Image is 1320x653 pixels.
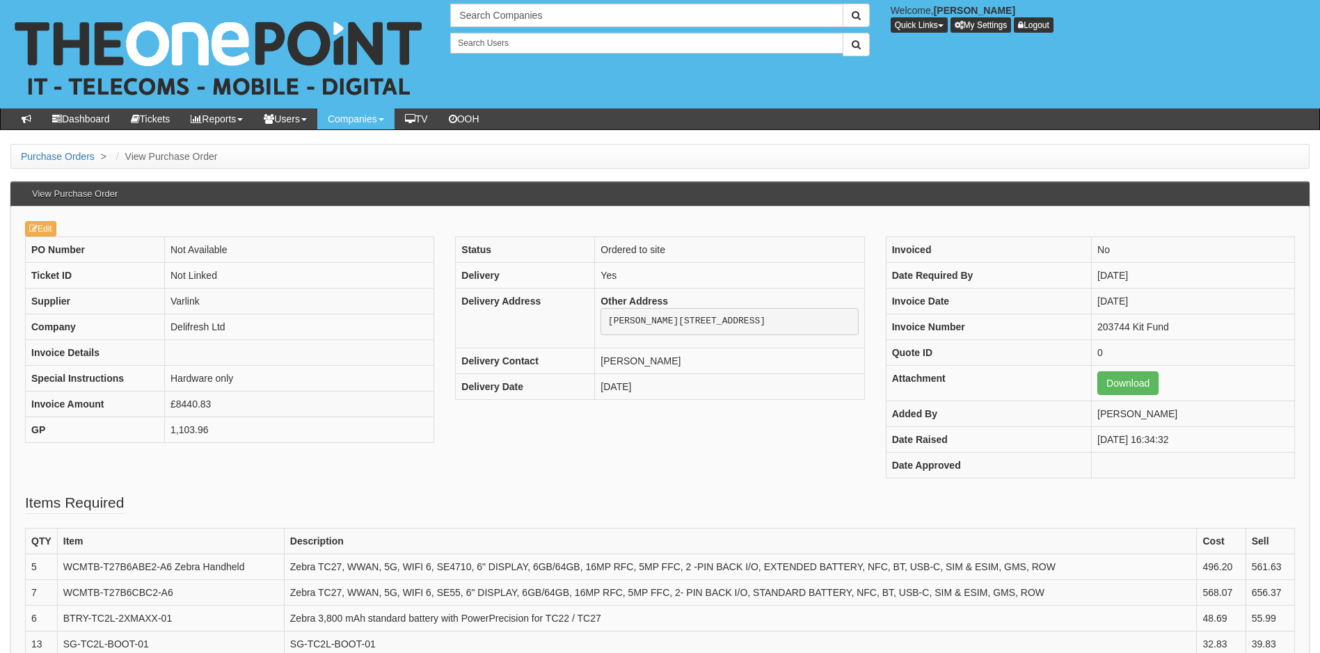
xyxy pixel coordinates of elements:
[1014,17,1053,33] a: Logout
[26,528,58,554] th: QTY
[57,579,284,605] td: WCMTB-T27B6CBC2-A6
[26,236,165,262] th: PO Number
[886,236,1091,262] th: Invoiced
[26,391,165,417] th: Invoice Amount
[21,151,95,162] a: Purchase Orders
[26,262,165,288] th: Ticket ID
[1246,605,1294,631] td: 55.99
[26,314,165,339] th: Company
[450,3,843,27] input: Search Companies
[57,605,284,631] td: BTRY-TC2L-2XMAXX-01
[886,262,1091,288] th: Date Required By
[951,17,1012,33] a: My Settings
[42,108,120,129] a: Dashboard
[165,365,434,391] td: Hardware only
[1097,371,1159,395] a: Download
[456,236,595,262] th: Status
[165,391,434,417] td: £8440.83
[595,374,864,400] td: [DATE]
[601,296,668,307] b: Other Address
[395,108,438,129] a: TV
[284,605,1197,631] td: Zebra 3,800 mAh standard battery with PowerPrecision for TC22 / TC27
[934,5,1015,16] b: [PERSON_NAME]
[1246,528,1294,554] th: Sell
[284,528,1197,554] th: Description
[886,339,1091,365] th: Quote ID
[180,108,253,129] a: Reports
[1092,314,1295,339] td: 203744 Kit Fund
[886,314,1091,339] th: Invoice Number
[97,151,110,162] span: >
[26,554,58,579] td: 5
[886,452,1091,478] th: Date Approved
[880,3,1320,33] div: Welcome,
[595,236,864,262] td: Ordered to site
[886,426,1091,452] th: Date Raised
[1246,554,1294,579] td: 561.63
[886,288,1091,314] th: Invoice Date
[886,365,1091,401] th: Attachment
[1197,605,1246,631] td: 48.69
[57,528,284,554] th: Item
[284,554,1197,579] td: Zebra TC27, WWAN, 5G, WIFI 6, SE4710, 6" DISPLAY, 6GB/64GB, 16MP RFC, 5MP FFC, 2 -PIN BACK I/O, E...
[601,308,858,336] pre: [PERSON_NAME][STREET_ADDRESS]
[456,262,595,288] th: Delivery
[26,605,58,631] td: 6
[1246,579,1294,605] td: 656.37
[1092,288,1295,314] td: [DATE]
[886,401,1091,426] th: Added By
[26,365,165,391] th: Special Instructions
[438,108,490,129] a: OOH
[26,579,58,605] td: 7
[165,262,434,288] td: Not Linked
[456,288,595,348] th: Delivery Address
[165,236,434,262] td: Not Available
[1092,339,1295,365] td: 0
[284,579,1197,605] td: Zebra TC27, WWAN, 5G, WIFI 6, SE55, 6" DISPLAY, 6GB/64GB, 16MP RFC, 5MP FFC, 2- PIN BACK I/O, STA...
[595,348,864,374] td: [PERSON_NAME]
[165,314,434,339] td: Delifresh Ltd
[165,288,434,314] td: Varlink
[1092,401,1295,426] td: [PERSON_NAME]
[26,417,165,442] th: GP
[1092,426,1295,452] td: [DATE] 16:34:32
[26,339,165,365] th: Invoice Details
[26,288,165,314] th: Supplier
[1197,554,1246,579] td: 496.20
[25,221,56,236] a: Edit
[120,108,181,129] a: Tickets
[1197,579,1246,605] td: 568.07
[57,554,284,579] td: WCMTB-T27B6ABE2-A6 Zebra Handheld
[456,348,595,374] th: Delivery Contact
[253,108,317,129] a: Users
[456,374,595,400] th: Delivery Date
[891,17,948,33] button: Quick Links
[113,150,218,163] li: View Purchase Order
[25,182,125,206] h3: View Purchase Order
[25,492,124,514] legend: Items Required
[450,33,843,54] input: Search Users
[165,417,434,442] td: 1,103.96
[1092,236,1295,262] td: No
[1092,262,1295,288] td: [DATE]
[1197,528,1246,554] th: Cost
[317,108,395,129] a: Companies
[595,262,864,288] td: Yes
